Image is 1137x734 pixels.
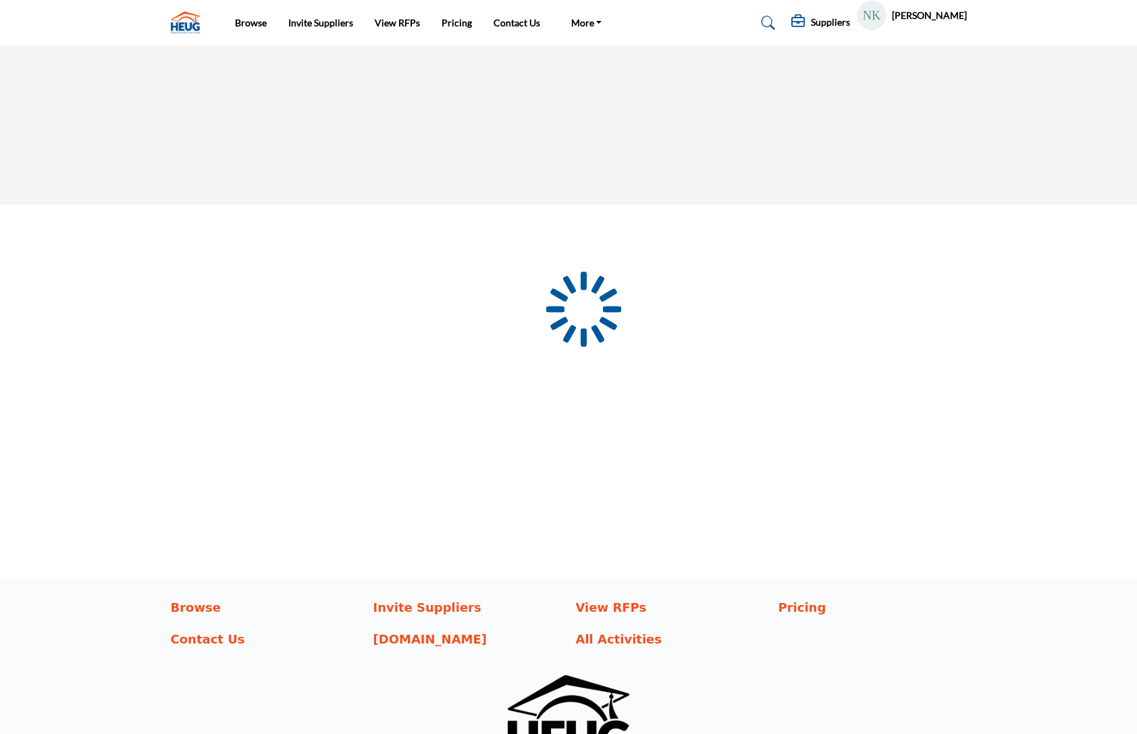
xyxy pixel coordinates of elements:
[811,16,850,28] h5: Suppliers
[562,14,612,32] a: More
[373,598,562,617] a: Invite Suppliers
[288,17,353,28] a: Invite Suppliers
[235,17,267,28] a: Browse
[576,630,764,648] a: All Activities
[375,17,420,28] a: View RFPs
[171,598,359,617] a: Browse
[791,15,850,31] div: Suppliers
[892,9,967,22] h5: [PERSON_NAME]
[748,12,784,34] a: Search
[171,11,207,34] img: Site Logo
[778,598,967,617] a: Pricing
[442,17,472,28] a: Pricing
[494,17,540,28] a: Contact Us
[857,1,887,30] button: Show hide supplier dropdown
[171,630,359,648] a: Contact Us
[373,630,562,648] a: [DOMAIN_NAME]
[576,598,764,617] a: View RFPs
